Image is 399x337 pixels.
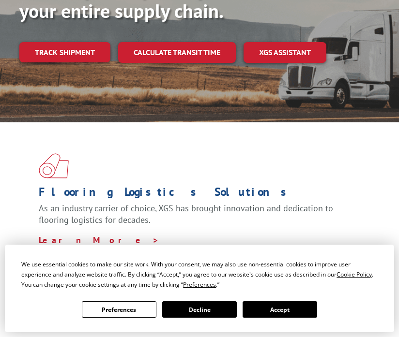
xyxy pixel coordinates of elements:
[39,186,353,203] h1: Flooring Logistics Solutions
[39,234,159,246] a: Learn More >
[118,42,236,63] a: Calculate transit time
[82,301,156,318] button: Preferences
[5,245,394,332] div: Cookie Consent Prompt
[183,280,216,289] span: Preferences
[243,301,317,318] button: Accept
[39,153,69,178] img: xgs-icon-total-supply-chain-intelligence-red
[162,301,237,318] button: Decline
[244,42,326,63] a: XGS ASSISTANT
[337,270,372,278] span: Cookie Policy
[39,203,333,225] span: As an industry carrier of choice, XGS has brought innovation and dedication to flooring logistics...
[19,42,110,62] a: Track shipment
[21,259,377,290] div: We use essential cookies to make our site work. With your consent, we may also use non-essential ...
